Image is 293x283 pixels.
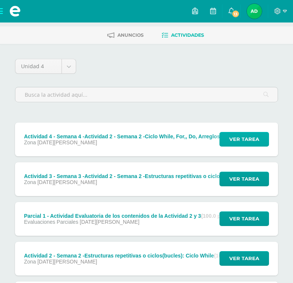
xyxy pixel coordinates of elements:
[229,132,259,146] span: Ver tarea
[162,29,204,41] a: Actividades
[219,251,269,266] button: Ver tarea
[219,172,269,186] button: Ver tarea
[24,253,240,259] div: Actividad 2 - Semana 2 -Estructuras repetitivas o ciclos(bucles): Ciclo While
[24,213,227,219] div: Parcial 1 - Actividad Evaluatoria de los contenidos de la Actividad 2 y 3
[171,32,204,38] span: Actividades
[229,252,259,265] span: Ver tarea
[247,4,262,19] img: 7408b529b7db4f2e82a12414a2c10bcc.png
[229,212,259,226] span: Ver tarea
[219,132,269,147] button: Ver tarea
[24,179,36,185] span: Zona
[21,59,56,73] span: Unidad 4
[117,32,144,38] span: Anuncios
[219,211,269,226] button: Ver tarea
[107,29,144,41] a: Anuncios
[15,59,76,73] a: Unidad 4
[24,219,78,225] span: Evaluaciones Parciales
[231,10,240,18] span: 13
[24,259,36,265] span: Zona
[38,179,97,185] span: [DATE][PERSON_NAME]
[15,87,278,102] input: Busca la actividad aquí...
[80,219,140,225] span: [DATE][PERSON_NAME]
[229,172,259,186] span: Ver tarea
[38,259,97,265] span: [DATE][PERSON_NAME]
[24,139,36,145] span: Zona
[38,139,97,145] span: [DATE][PERSON_NAME]
[201,213,227,219] strong: (100.0 pts)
